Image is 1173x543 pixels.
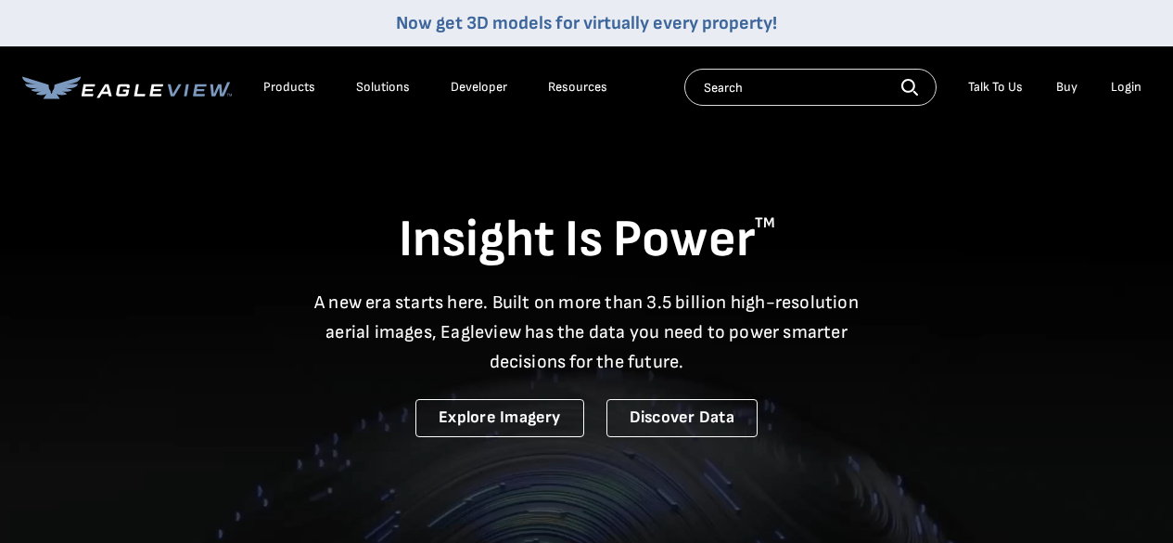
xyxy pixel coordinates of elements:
[22,208,1151,273] h1: Insight Is Power
[356,79,410,96] div: Solutions
[303,288,871,377] p: A new era starts here. Built on more than 3.5 billion high-resolution aerial images, Eagleview ha...
[451,79,507,96] a: Developer
[1056,79,1077,96] a: Buy
[968,79,1023,96] div: Talk To Us
[548,79,607,96] div: Resources
[415,399,584,437] a: Explore Imagery
[1111,79,1141,96] div: Login
[263,79,315,96] div: Products
[606,399,758,437] a: Discover Data
[396,12,777,34] a: Now get 3D models for virtually every property!
[755,214,775,232] sup: TM
[684,69,937,106] input: Search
